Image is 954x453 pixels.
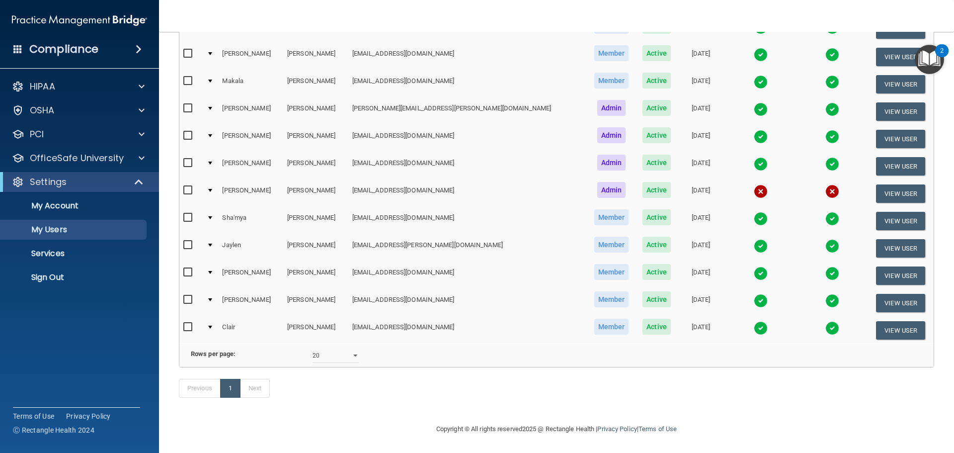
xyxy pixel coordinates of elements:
[283,289,348,317] td: [PERSON_NAME]
[29,42,98,56] h4: Compliance
[594,291,629,307] span: Member
[594,45,629,61] span: Member
[283,180,348,207] td: [PERSON_NAME]
[677,125,724,153] td: [DATE]
[642,264,671,280] span: Active
[754,184,768,198] img: cross.ca9f0e7f.svg
[218,235,283,262] td: Jaylen
[825,48,839,62] img: tick.e7d51cea.svg
[283,125,348,153] td: [PERSON_NAME]
[12,176,144,188] a: Settings
[12,10,147,30] img: PMB logo
[754,157,768,171] img: tick.e7d51cea.svg
[597,155,626,171] span: Admin
[348,98,587,125] td: [PERSON_NAME][EMAIL_ADDRESS][PERSON_NAME][DOMAIN_NAME]
[218,71,283,98] td: Makala
[283,153,348,180] td: [PERSON_NAME]
[348,43,587,71] td: [EMAIL_ADDRESS][DOMAIN_NAME]
[12,104,145,116] a: OSHA
[642,155,671,171] span: Active
[218,262,283,289] td: [PERSON_NAME]
[642,237,671,253] span: Active
[876,157,925,176] button: View User
[283,207,348,235] td: [PERSON_NAME]
[825,102,839,116] img: tick.e7d51cea.svg
[597,127,626,143] span: Admin
[218,43,283,71] td: [PERSON_NAME]
[754,321,768,335] img: tick.e7d51cea.svg
[638,425,677,433] a: Terms of Use
[594,264,629,280] span: Member
[642,319,671,335] span: Active
[283,43,348,71] td: [PERSON_NAME]
[677,153,724,180] td: [DATE]
[283,317,348,344] td: [PERSON_NAME]
[754,75,768,89] img: tick.e7d51cea.svg
[642,127,671,143] span: Active
[30,104,55,116] p: OSHA
[12,128,145,140] a: PCI
[642,100,671,116] span: Active
[30,128,44,140] p: PCI
[283,71,348,98] td: [PERSON_NAME]
[876,130,925,148] button: View User
[6,225,142,235] p: My Users
[825,157,839,171] img: tick.e7d51cea.svg
[594,237,629,253] span: Member
[218,125,283,153] td: [PERSON_NAME]
[677,180,724,207] td: [DATE]
[348,317,587,344] td: [EMAIL_ADDRESS][DOMAIN_NAME]
[179,379,221,398] a: Previous
[191,350,236,358] b: Rows per page:
[594,319,629,335] span: Member
[825,212,839,226] img: tick.e7d51cea.svg
[30,81,55,92] p: HIPAA
[754,267,768,280] img: tick.e7d51cea.svg
[754,239,768,253] img: tick.e7d51cea.svg
[348,125,587,153] td: [EMAIL_ADDRESS][DOMAIN_NAME]
[754,48,768,62] img: tick.e7d51cea.svg
[283,235,348,262] td: [PERSON_NAME]
[825,130,839,144] img: tick.e7d51cea.svg
[30,152,124,164] p: OfficeSafe University
[348,262,587,289] td: [EMAIL_ADDRESS][DOMAIN_NAME]
[876,294,925,312] button: View User
[825,239,839,253] img: tick.e7d51cea.svg
[283,98,348,125] td: [PERSON_NAME]
[597,425,636,433] a: Privacy Policy
[677,235,724,262] td: [DATE]
[825,184,839,198] img: cross.ca9f0e7f.svg
[642,291,671,307] span: Active
[348,207,587,235] td: [EMAIL_ADDRESS][DOMAIN_NAME]
[597,100,626,116] span: Admin
[677,98,724,125] td: [DATE]
[876,212,925,230] button: View User
[876,239,925,258] button: View User
[348,71,587,98] td: [EMAIL_ADDRESS][DOMAIN_NAME]
[876,102,925,121] button: View User
[677,289,724,317] td: [DATE]
[754,294,768,308] img: tick.e7d51cea.svg
[754,212,768,226] img: tick.e7d51cea.svg
[218,317,283,344] td: Clair
[66,411,111,421] a: Privacy Policy
[642,209,671,225] span: Active
[876,184,925,203] button: View User
[12,152,145,164] a: OfficeSafe University
[594,73,629,89] span: Member
[825,267,839,280] img: tick.e7d51cea.svg
[677,43,724,71] td: [DATE]
[642,45,671,61] span: Active
[218,207,283,235] td: Sha'mya
[12,81,145,92] a: HIPAA
[218,153,283,180] td: [PERSON_NAME]
[6,272,142,282] p: Sign Out
[348,153,587,180] td: [EMAIL_ADDRESS][DOMAIN_NAME]
[13,411,54,421] a: Terms of Use
[876,75,925,93] button: View User
[642,182,671,198] span: Active
[876,48,925,66] button: View User
[677,207,724,235] td: [DATE]
[825,75,839,89] img: tick.e7d51cea.svg
[218,289,283,317] td: [PERSON_NAME]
